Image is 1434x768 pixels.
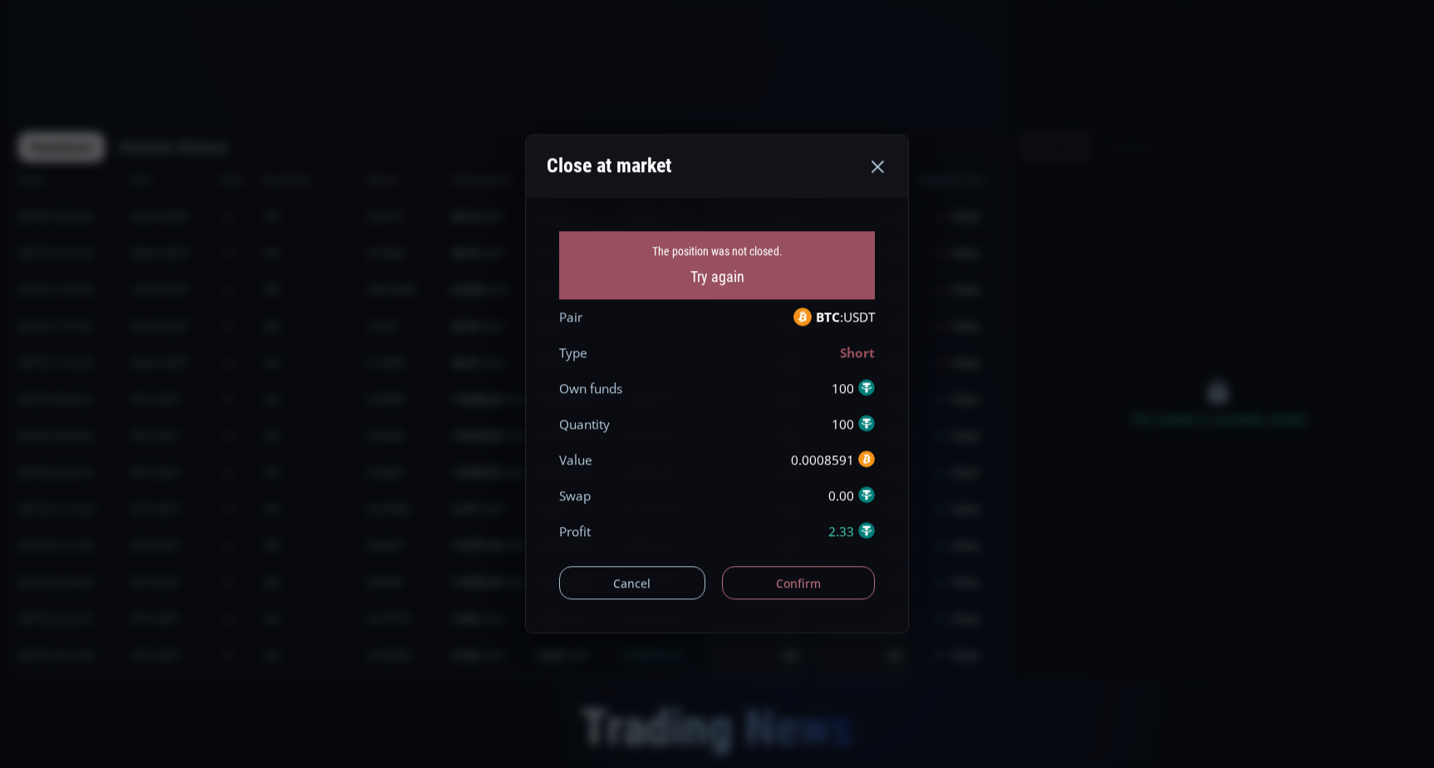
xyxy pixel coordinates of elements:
div: Quantity [559,415,610,434]
div: Own funds [559,379,622,398]
button: Confirm [722,567,876,600]
b: Short [840,344,875,362]
div: Profit [559,523,591,542]
div: 100 [832,415,875,434]
div: Close at market [547,145,671,188]
div: Type [559,343,587,362]
div: 100 [832,379,875,398]
div: Pair [559,308,582,327]
div: The position was not closed. [567,239,867,263]
div: 0.0008591 [791,450,875,470]
b: BTC [816,308,840,326]
div: Value [559,450,592,470]
div: Swap [559,486,591,505]
span: :USDT [816,308,875,327]
div: Try again [567,263,867,291]
div: 0.00 [828,486,875,505]
button: Cancel [559,567,705,600]
div: 2.33 [828,523,875,542]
